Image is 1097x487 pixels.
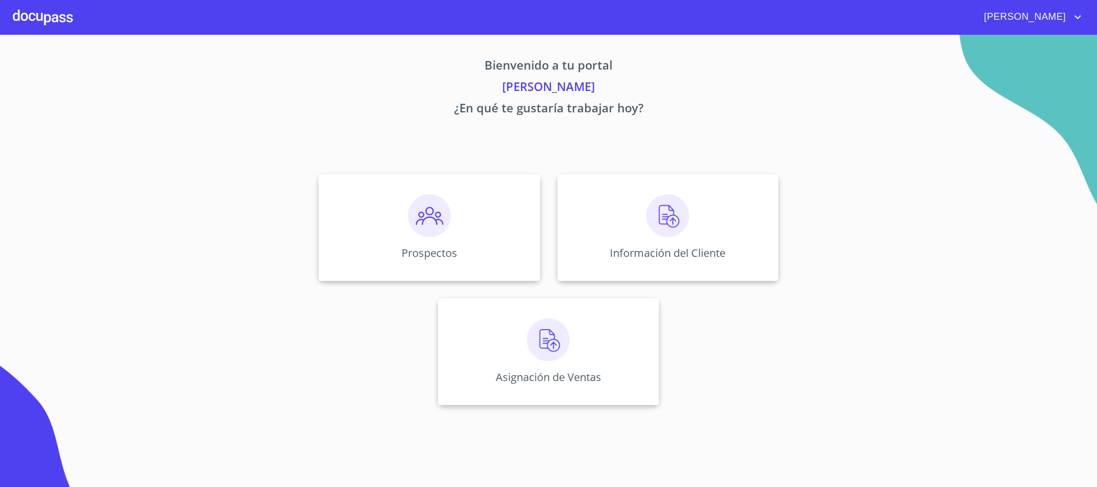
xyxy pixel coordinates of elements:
img: carga.png [527,318,570,361]
p: Bienvenido a tu portal [219,56,879,78]
p: Prospectos [402,246,457,260]
p: Asignación de Ventas [496,370,601,384]
img: prospectos.png [408,194,451,237]
p: Información del Cliente [610,246,725,260]
p: ¿En qué te gustaría trabajar hoy? [219,99,879,120]
img: carga.png [646,194,689,237]
button: account of current user [976,9,1084,26]
p: [PERSON_NAME] [219,78,879,99]
span: [PERSON_NAME] [976,9,1071,26]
